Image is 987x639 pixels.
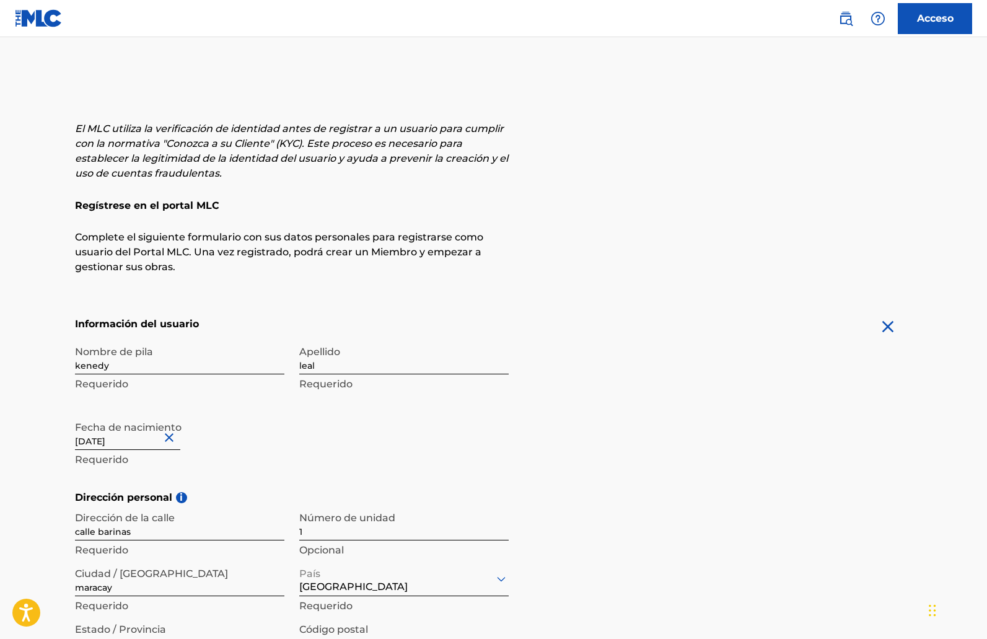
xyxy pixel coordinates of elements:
a: Acceso [898,3,972,34]
iframe: Widget de chat [925,580,987,639]
img: cerca [878,317,898,337]
font: Requerido [75,378,128,390]
font: Acceso [917,12,954,24]
font: Dirección personal [75,491,172,503]
img: buscar [838,11,853,26]
font: [GEOGRAPHIC_DATA] [299,581,408,593]
div: Ayuda [866,6,890,31]
button: Cerca [162,418,180,456]
font: Requerido [75,600,128,612]
font: Regístrese en el portal MLC [75,200,219,211]
font: Requerido [299,378,353,390]
img: ayuda [871,11,885,26]
font: Fecha de nacimiento [75,421,182,433]
font: Requerido [75,454,128,465]
div: Arrastrar [929,592,936,629]
a: Búsqueda pública [833,6,858,31]
font: Opcional [299,544,344,556]
font: Información del usuario [75,318,199,330]
img: Logotipo del MLC [15,9,63,27]
font: Requerido [75,544,128,556]
font: Complete el siguiente formulario con sus datos personales para registrarse como usuario del Porta... [75,231,483,273]
font: Requerido [299,600,353,612]
font: i [180,491,183,503]
font: El MLC utiliza la verificación de identidad antes de registrar a un usuario para cumplir con la n... [75,123,508,179]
